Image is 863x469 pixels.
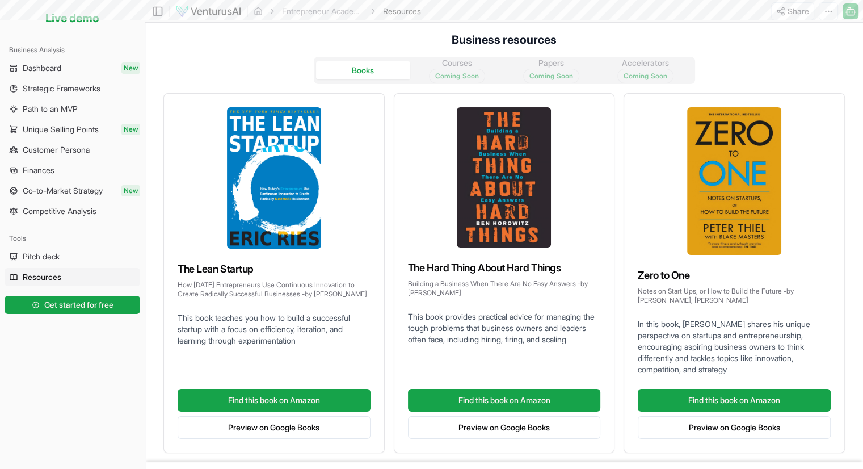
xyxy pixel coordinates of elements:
[5,59,140,77] a: DashboardNew
[5,120,140,139] a: Unique Selling PointsNew
[178,312,371,346] p: This book teaches you how to build a successful startup with a focus on efficiency, iteration, an...
[5,79,140,98] a: Strategic Frameworks
[5,161,140,179] a: Finances
[638,416,831,439] a: Preview on Google Books
[121,185,140,196] span: New
[178,280,371,299] p: How [DATE] Entrepreneurs Use Continuous Innovation to Create Radically Successful Businesses - by...
[352,65,374,76] div: Books
[638,319,831,375] p: In this book, [PERSON_NAME] shares his unique perspective on startups and entrepreneurship, encou...
[23,165,54,176] span: Finances
[638,287,831,305] p: Notes on Start Ups, or How to Build the Future - by [PERSON_NAME], [PERSON_NAME]
[5,248,140,266] a: Pitch deck
[687,107,781,255] img: Zero to One
[5,296,140,314] button: Get started for free
[5,229,140,248] div: Tools
[23,144,90,156] span: Customer Persona
[23,103,78,115] span: Path to an MVP
[5,294,140,316] a: Get started for free
[5,202,140,220] a: Competitive Analysis
[408,416,601,439] a: Preview on Google Books
[121,62,140,74] span: New
[408,279,601,298] p: Building a Business When There Are No Easy Answers - by [PERSON_NAME]
[408,389,601,412] a: Find this book on Amazon
[23,83,100,94] span: Strategic Frameworks
[408,260,601,276] h3: The Hard Thing About Hard Things
[5,41,140,59] div: Business Analysis
[23,251,60,262] span: Pitch deck
[23,185,103,196] span: Go-to-Market Strategy
[145,23,863,48] h4: Business resources
[638,267,831,283] h3: Zero to One
[44,299,113,311] span: Get started for free
[408,311,601,345] p: This book provides practical advice for managing the tough problems that business owners and lead...
[178,389,371,412] a: Find this book on Amazon
[227,107,321,249] img: The Lean Startup
[5,182,140,200] a: Go-to-Market StrategyNew
[23,62,61,74] span: Dashboard
[5,268,140,286] a: Resources
[5,100,140,118] a: Path to an MVP
[457,107,551,248] img: The Hard Thing About Hard Things
[5,141,140,159] a: Customer Persona
[121,124,140,135] span: New
[178,261,371,277] h3: The Lean Startup
[23,124,99,135] span: Unique Selling Points
[23,271,61,283] span: Resources
[638,389,831,412] a: Find this book on Amazon
[178,416,371,439] a: Preview on Google Books
[23,206,96,217] span: Competitive Analysis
